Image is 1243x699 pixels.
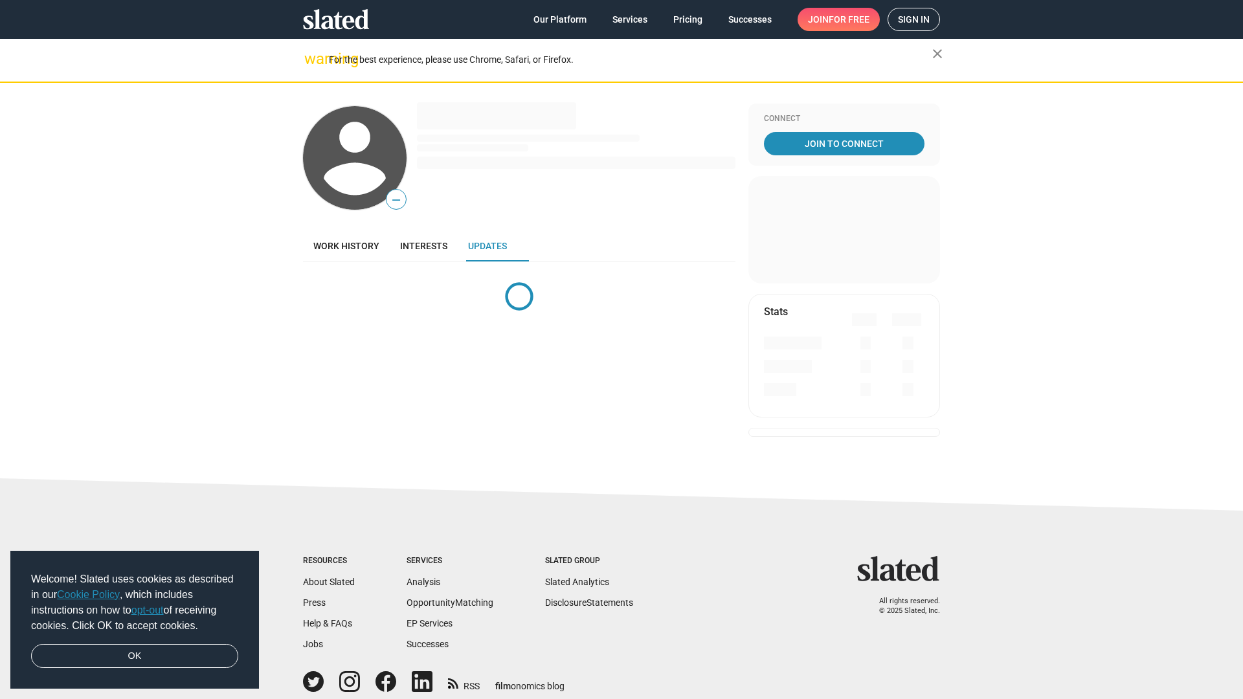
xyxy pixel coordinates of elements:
a: Press [303,597,326,608]
a: Joinfor free [798,8,880,31]
span: — [386,192,406,208]
a: Successes [718,8,782,31]
span: Join To Connect [767,132,922,155]
span: Our Platform [533,8,587,31]
a: OpportunityMatching [407,597,493,608]
a: DisclosureStatements [545,597,633,608]
span: Successes [728,8,772,31]
a: Slated Analytics [545,577,609,587]
mat-icon: close [930,46,945,61]
span: Services [612,8,647,31]
a: Our Platform [523,8,597,31]
a: Jobs [303,639,323,649]
a: RSS [448,672,480,693]
div: Services [407,556,493,566]
a: Join To Connect [764,132,924,155]
a: Analysis [407,577,440,587]
a: Interests [390,230,458,261]
a: Successes [407,639,449,649]
div: Slated Group [545,556,633,566]
span: for free [829,8,869,31]
span: film [495,681,511,691]
a: opt-out [131,605,164,616]
a: Sign in [888,8,940,31]
div: Connect [764,114,924,124]
mat-card-title: Stats [764,305,788,318]
div: cookieconsent [10,551,259,689]
span: Interests [400,241,447,251]
span: Join [808,8,869,31]
a: Updates [458,230,517,261]
a: Work history [303,230,390,261]
a: dismiss cookie message [31,644,238,669]
a: About Slated [303,577,355,587]
span: Updates [468,241,507,251]
span: Welcome! Slated uses cookies as described in our , which includes instructions on how to of recei... [31,571,238,634]
span: Sign in [898,8,930,30]
a: Help & FAQs [303,618,352,628]
a: Pricing [663,8,713,31]
a: Cookie Policy [57,589,120,600]
div: For the best experience, please use Chrome, Safari, or Firefox. [329,51,932,69]
a: filmonomics blog [495,670,565,693]
span: Work history [313,241,379,251]
div: Resources [303,556,355,566]
p: All rights reserved. © 2025 Slated, Inc. [866,597,940,616]
mat-icon: warning [304,51,320,67]
a: EP Services [407,618,453,628]
a: Services [602,8,658,31]
span: Pricing [673,8,702,31]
